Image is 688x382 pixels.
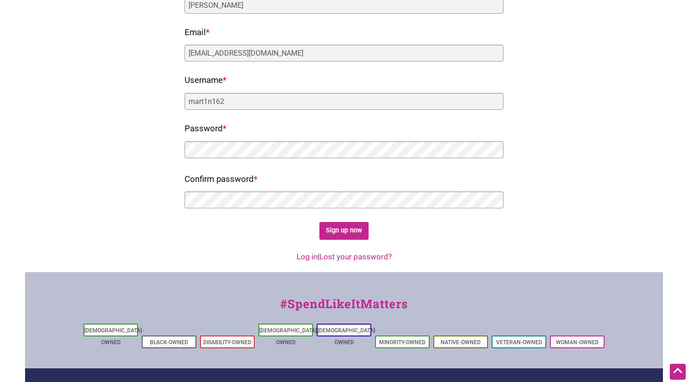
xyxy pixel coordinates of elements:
a: [DEMOGRAPHIC_DATA]-Owned [318,327,377,346]
label: Email [185,25,210,41]
label: Confirm password [185,172,257,187]
a: Minority-Owned [379,339,426,346]
a: Disability-Owned [203,339,252,346]
label: Username [185,73,226,88]
a: Black-Owned [150,339,188,346]
a: Native-Owned [441,339,481,346]
a: Woman-Owned [556,339,599,346]
a: [DEMOGRAPHIC_DATA]-Owned [259,327,318,346]
div: Scroll Back to Top [670,364,686,380]
label: Password [185,121,226,137]
div: #SpendLikeItMatters [25,295,663,322]
a: Log in [297,252,318,261]
div: | [34,251,654,263]
input: Sign up now [319,222,369,240]
a: [DEMOGRAPHIC_DATA]-Owned [84,327,144,346]
a: Lost your password? [319,252,392,261]
a: Veteran-Owned [496,339,542,346]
